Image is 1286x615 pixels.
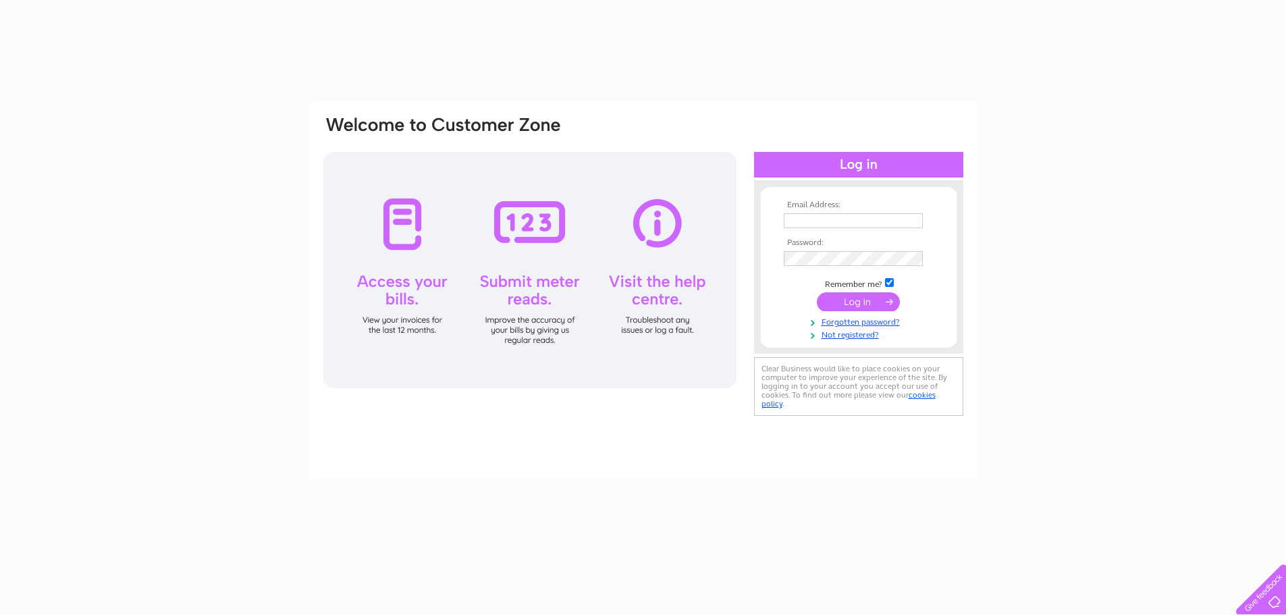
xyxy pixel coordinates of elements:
div: Clear Business would like to place cookies on your computer to improve your experience of the sit... [754,357,963,416]
a: Not registered? [784,327,937,340]
a: cookies policy [761,390,936,408]
th: Password: [780,238,937,248]
a: Forgotten password? [784,315,937,327]
td: Remember me? [780,276,937,290]
input: Submit [817,292,900,311]
th: Email Address: [780,200,937,210]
